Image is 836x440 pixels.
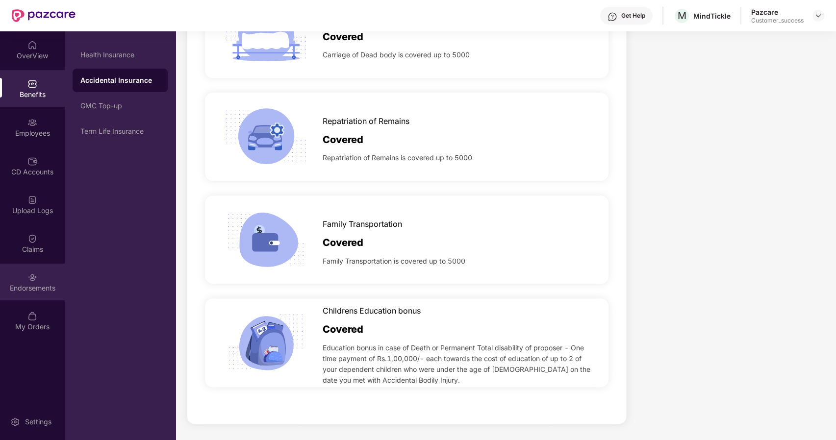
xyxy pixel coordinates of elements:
span: Carriage of Dead body is covered up to 5000 [323,49,470,60]
span: Covered [323,235,363,250]
div: Settings [22,416,54,426]
span: Education bonus in case of Death or Permanent Total disability of proposer - One time payment of ... [323,342,591,386]
span: M [678,10,686,22]
img: svg+xml;base64,PHN2ZyBpZD0iRW5kb3JzZW1lbnRzIiB4bWxucz0iaHR0cDovL3d3dy53My5vcmcvMjAwMC9zdmciIHdpZH... [27,272,37,282]
img: icon [222,93,310,181]
span: Family Transportation [323,218,402,230]
div: Customer_success [751,17,804,24]
img: svg+xml;base64,PHN2ZyBpZD0iQmVuZWZpdHMiIHhtbG5zPSJodHRwOi8vd3d3LnczLm9yZy8yMDAwL3N2ZyIgd2lkdGg9Ij... [27,78,37,88]
span: Repatriation of Remains [323,115,409,127]
div: Accidental Insurance [80,75,160,85]
span: Family Transportation is covered up to 5000 [323,256,465,267]
img: icon [222,298,310,387]
img: svg+xml;base64,PHN2ZyBpZD0iRW1wbG95ZWVzIiB4bWxucz0iaHR0cDovL3d3dy53My5vcmcvMjAwMC9zdmciIHdpZHRoPS... [27,117,37,127]
img: New Pazcare Logo [12,9,76,22]
img: svg+xml;base64,PHN2ZyBpZD0iVXBsb2FkX0xvZ3MiIGRhdGEtbmFtZT0iVXBsb2FkIExvZ3MiIHhtbG5zPSJodHRwOi8vd3... [27,195,37,204]
img: svg+xml;base64,PHN2ZyBpZD0iSG9tZSIgeG1sbnM9Imh0dHA6Ly93d3cudzMub3JnLzIwMDAvc3ZnIiB3aWR0aD0iMjAiIG... [27,40,37,49]
span: Covered [323,322,363,337]
div: Term Life Insurance [80,127,160,135]
div: MindTickle [693,11,731,21]
span: Childrens Education bonus [323,305,421,317]
img: svg+xml;base64,PHN2ZyBpZD0iSGVscC0zMngzMiIgeG1sbnM9Imh0dHA6Ly93d3cudzMub3JnLzIwMDAvc3ZnIiB3aWR0aD... [608,12,617,22]
span: Covered [323,132,363,147]
img: svg+xml;base64,PHN2ZyBpZD0iQ2xhaW0iIHhtbG5zPSJodHRwOi8vd3d3LnczLm9yZy8yMDAwL3N2ZyIgd2lkdGg9IjIwIi... [27,233,37,243]
span: Repatriation of Remains is covered up to 5000 [323,152,472,163]
img: icon [222,196,310,284]
span: Covered [323,29,363,45]
div: Pazcare [751,7,804,17]
div: GMC Top-up [80,102,160,110]
img: svg+xml;base64,PHN2ZyBpZD0iQ0RfQWNjb3VudHMiIGRhdGEtbmFtZT0iQ0QgQWNjb3VudHMiIHhtbG5zPSJodHRwOi8vd3... [27,156,37,166]
img: svg+xml;base64,PHN2ZyBpZD0iTXlfT3JkZXJzIiBkYXRhLW5hbWU9Ik15IE9yZGVycyIgeG1sbnM9Imh0dHA6Ly93d3cudz... [27,311,37,320]
div: Health Insurance [80,51,160,59]
img: svg+xml;base64,PHN2ZyBpZD0iRHJvcGRvd24tMzJ4MzIiIHhtbG5zPSJodHRwOi8vd3d3LnczLm9yZy8yMDAwL3N2ZyIgd2... [814,12,822,20]
img: svg+xml;base64,PHN2ZyBpZD0iU2V0dGluZy0yMHgyMCIgeG1sbnM9Imh0dHA6Ly93d3cudzMub3JnLzIwMDAvc3ZnIiB3aW... [10,416,20,426]
div: Get Help [621,12,645,20]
